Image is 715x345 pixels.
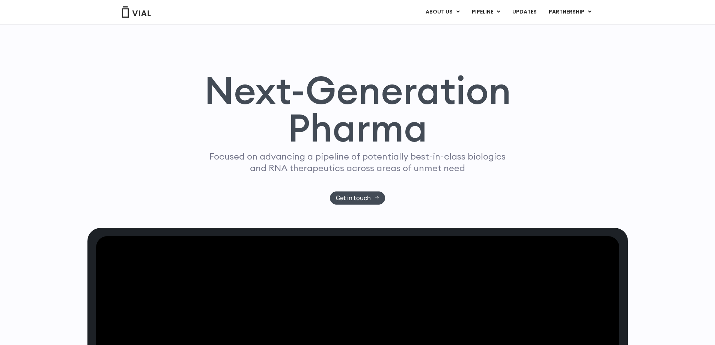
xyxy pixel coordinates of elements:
a: PARTNERSHIPMenu Toggle [543,6,598,18]
img: Vial Logo [121,6,151,18]
span: Get in touch [336,195,371,201]
a: PIPELINEMenu Toggle [466,6,506,18]
p: Focused on advancing a pipeline of potentially best-in-class biologics and RNA therapeutics acros... [206,151,509,174]
a: UPDATES [506,6,542,18]
a: Get in touch [330,191,385,205]
h1: Next-Generation Pharma [195,71,520,147]
a: ABOUT USMenu Toggle [420,6,465,18]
